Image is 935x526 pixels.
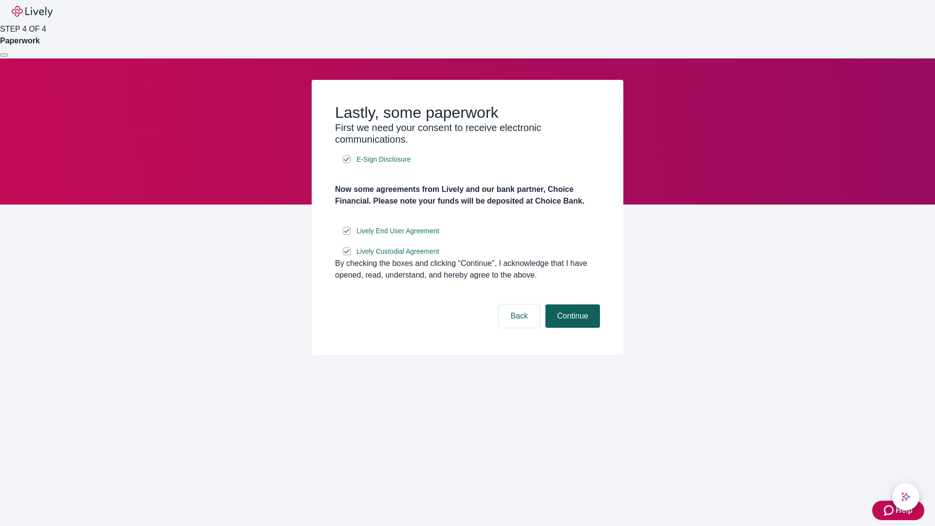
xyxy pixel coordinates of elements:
[499,304,540,328] button: Back
[355,245,441,258] a: e-sign disclosure document
[12,6,53,18] img: Lively
[892,483,919,510] button: chat
[356,246,439,257] span: Lively Custodial Agreement
[872,501,924,520] button: Zendesk support iconHelp
[355,153,412,166] a: e-sign disclosure document
[335,258,600,281] div: By checking the boxes and clicking “Continue", I acknowledge that I have opened, read, understand...
[356,154,411,165] span: E-Sign Disclosure
[356,226,439,236] span: Lively End User Agreement
[896,505,913,516] span: Help
[884,505,896,516] svg: Zendesk support icon
[355,225,441,237] a: e-sign disclosure document
[335,122,600,145] h3: First we need your consent to receive electronic communications.
[901,492,911,502] svg: Lively AI Assistant
[335,184,600,207] h4: Now some agreements from Lively and our bank partner, Choice Financial. Please note your funds wi...
[545,304,600,328] button: Continue
[335,103,600,122] h2: Lastly, some paperwork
